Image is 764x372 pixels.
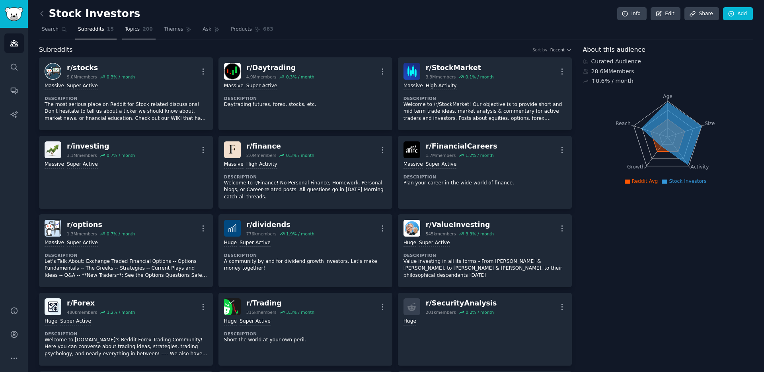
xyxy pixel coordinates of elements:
div: Huge [224,318,237,325]
div: r/ StockMarket [426,63,494,73]
dt: Description [45,331,207,337]
div: Super Active [67,82,98,90]
p: Daytrading futures, forex, stocks, etc. [224,101,387,108]
img: FinancialCareers [403,141,420,158]
img: stocks [45,63,61,80]
div: Super Active [426,161,457,168]
img: Forex [45,298,61,315]
img: investing [45,141,61,158]
dt: Description [45,253,207,258]
div: Super Active [419,239,450,247]
a: Info [617,7,647,21]
a: Themes [161,23,195,39]
img: ValueInvesting [403,220,420,237]
span: Search [42,26,58,33]
div: 9.0M members [67,74,97,80]
span: Products [231,26,252,33]
div: r/ ValueInvesting [426,220,494,230]
a: FinancialCareersr/FinancialCareers1.7Mmembers1.2% / monthMassiveSuper ActiveDescriptionPlan your ... [398,136,572,209]
div: 3.1M members [67,153,97,158]
a: stocksr/stocks9.0Mmembers0.3% / monthMassiveSuper ActiveDescriptionThe most serious place on Redd... [39,57,213,130]
div: Huge [403,239,416,247]
a: Tradingr/Trading315kmembers3.3% / monthHugeSuper ActiveDescriptionShort the world at your own peril. [218,293,392,366]
span: Topics [125,26,140,33]
div: 776k members [246,231,277,237]
div: Huge [45,318,57,325]
div: Super Active [240,318,271,325]
p: Value investing in all its forms - From [PERSON_NAME] & [PERSON_NAME], to [PERSON_NAME] & [PERSON... [403,258,566,279]
div: Super Active [67,161,98,168]
a: investingr/investing3.1Mmembers0.7% / monthMassiveSuper Active [39,136,213,209]
p: Plan your career in the wide world of finance. [403,180,566,187]
div: r/ dividends [246,220,314,230]
div: Super Active [60,318,91,325]
div: Curated Audience [583,57,753,66]
img: options [45,220,61,237]
div: 28.6M Members [583,67,753,76]
a: dividendsr/dividends776kmembers1.9% / monthHugeSuper ActiveDescriptionA community by and for divi... [218,214,392,287]
div: High Activity [426,82,457,90]
tspan: Size [705,120,715,126]
div: 1.2 % / month [107,309,135,315]
div: Massive [45,161,64,168]
div: 0.2 % / month [466,309,494,315]
a: Add [723,7,753,21]
div: r/ investing [67,141,135,151]
span: 683 [263,26,273,33]
div: Massive [224,161,244,168]
a: StockMarketr/StockMarket3.9Mmembers0.1% / monthMassiveHigh ActivityDescriptionWelcome to /r/Stock... [398,57,572,130]
div: Massive [45,82,64,90]
div: Massive [403,82,423,90]
div: r/ SecurityAnalysis [426,298,497,308]
span: Reddit Avg [632,178,658,184]
tspan: Reach [616,120,631,126]
img: dividends [224,220,241,237]
a: ValueInvestingr/ValueInvesting545kmembers3.9% / monthHugeSuper ActiveDescriptionValue investing i... [398,214,572,287]
a: Daytradingr/Daytrading4.9Mmembers0.3% / monthMassiveSuper ActiveDescriptionDaytrading futures, fo... [218,57,392,130]
span: Subreddits [78,26,104,33]
a: Forexr/Forex480kmembers1.2% / monthHugeSuper ActiveDescriptionWelcome to [DOMAIN_NAME]'s Reddit F... [39,293,213,366]
div: 1.7M members [426,153,456,158]
div: Super Active [240,239,271,247]
div: 480k members [67,309,97,315]
a: optionsr/options1.3Mmembers0.7% / monthMassiveSuper ActiveDescriptionLet's Talk About: Exchange T... [39,214,213,287]
dt: Description [403,174,566,180]
div: 3.9M members [426,74,456,80]
div: 0.7 % / month [107,231,135,237]
span: About this audience [583,45,645,55]
span: Ask [203,26,211,33]
tspan: Activity [690,164,709,170]
div: 0.3 % / month [107,74,135,80]
div: 2.0M members [246,153,277,158]
div: Super Active [67,239,98,247]
a: Ask [200,23,222,39]
p: A community by and for dividend growth investors. Let's make money together! [224,258,387,272]
div: 315k members [246,309,277,315]
img: Daytrading [224,63,241,80]
a: Edit [651,7,680,21]
div: Massive [224,82,244,90]
dt: Description [45,96,207,101]
div: Huge [403,318,416,325]
div: r/ Daytrading [246,63,314,73]
div: r/ Forex [67,298,135,308]
a: Subreddits15 [75,23,117,39]
dt: Description [224,331,387,337]
tspan: Age [663,94,672,99]
dt: Description [224,96,387,101]
p: Let's Talk About: Exchange Traded Financial Options -- Options Fundamentals -- The Greeks -- Stra... [45,258,207,279]
div: 0.3 % / month [286,74,314,80]
span: Themes [164,26,183,33]
div: r/ finance [246,141,314,151]
div: r/ options [67,220,135,230]
span: Stock Investors [669,178,706,184]
div: 1.3M members [67,231,97,237]
div: Sort by [532,47,548,53]
dt: Description [403,96,566,101]
div: 545k members [426,231,456,237]
a: Topics200 [122,23,156,39]
div: Massive [45,239,64,247]
span: 15 [107,26,114,33]
img: GummySearch logo [5,7,23,21]
span: 200 [142,26,153,33]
